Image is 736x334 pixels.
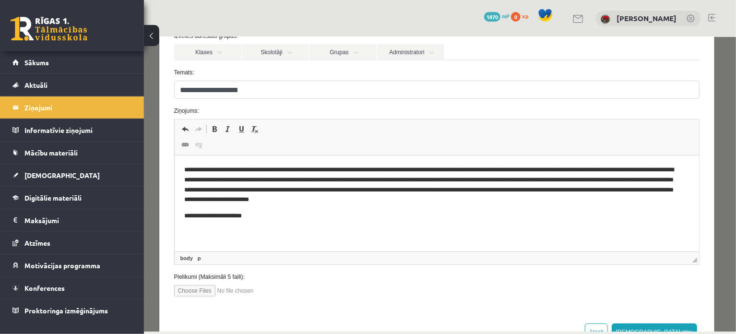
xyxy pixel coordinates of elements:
[441,286,464,304] button: Atcelt
[12,164,132,186] a: [DEMOGRAPHIC_DATA]
[48,86,61,98] a: Atkārtot (vadīšanas taustiņš+Y)
[23,31,563,40] label: Temats:
[24,306,108,315] span: Proktoringa izmēģinājums
[12,142,132,164] a: Mācību materiāli
[11,17,87,41] a: Rīgas 1. Tālmācības vidusskola
[77,86,91,98] a: Slīpraksts (vadīšanas taustiņš+I)
[511,12,521,22] span: 0
[12,51,132,73] a: Sākums
[166,7,233,24] a: Grupas
[23,70,563,78] label: Ziņojums:
[24,261,100,270] span: Motivācijas programma
[23,236,563,244] label: Pielikumi (Maksimāli 5 faili):
[30,7,97,24] a: Klases
[64,86,77,98] a: Treknraksts (vadīšanas taustiņš+B)
[52,217,59,226] a: p elements
[24,148,78,157] span: Mācību materiāli
[511,12,533,20] a: 0 xp
[548,221,553,226] span: Mērogot
[98,7,165,24] a: Skolotāji
[12,96,132,119] a: Ziņojumi
[48,102,61,114] a: Atsaistīt
[24,209,132,231] legend: Maksājumi
[24,119,132,141] legend: Informatīvie ziņojumi
[104,86,118,98] a: Noņemt stilus
[24,284,65,292] span: Konferences
[12,119,132,141] a: Informatīvie ziņojumi
[91,86,104,98] a: Pasvītrojums (vadīšanas taustiņš+U)
[12,187,132,209] a: Digitālie materiāli
[617,13,677,23] a: [PERSON_NAME]
[468,286,553,304] button: [DEMOGRAPHIC_DATA] ziņu
[31,119,555,215] iframe: Bagātinātā teksta redaktors, wiswyg-editor-47363762974360-1756466364-224
[24,239,50,247] span: Atzīmes
[522,12,528,20] span: xp
[35,86,48,98] a: Atcelt (vadīšanas taustiņš+Z)
[12,209,132,231] a: Maksājumi
[35,217,51,226] a: body elements
[12,299,132,322] a: Proktoringa izmēģinājums
[601,14,610,24] img: Tīna Šneidere
[484,12,510,20] a: 1870 mP
[12,254,132,276] a: Motivācijas programma
[502,12,510,20] span: mP
[12,74,132,96] a: Aktuāli
[24,81,47,89] span: Aktuāli
[233,7,300,24] a: Administratori
[484,12,500,22] span: 1870
[12,232,132,254] a: Atzīmes
[12,277,132,299] a: Konferences
[24,58,49,67] span: Sākums
[24,171,100,179] span: [DEMOGRAPHIC_DATA]
[24,193,82,202] span: Digitālie materiāli
[24,96,132,119] legend: Ziņojumi
[35,102,48,114] a: Saite (vadīšanas taustiņš+K)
